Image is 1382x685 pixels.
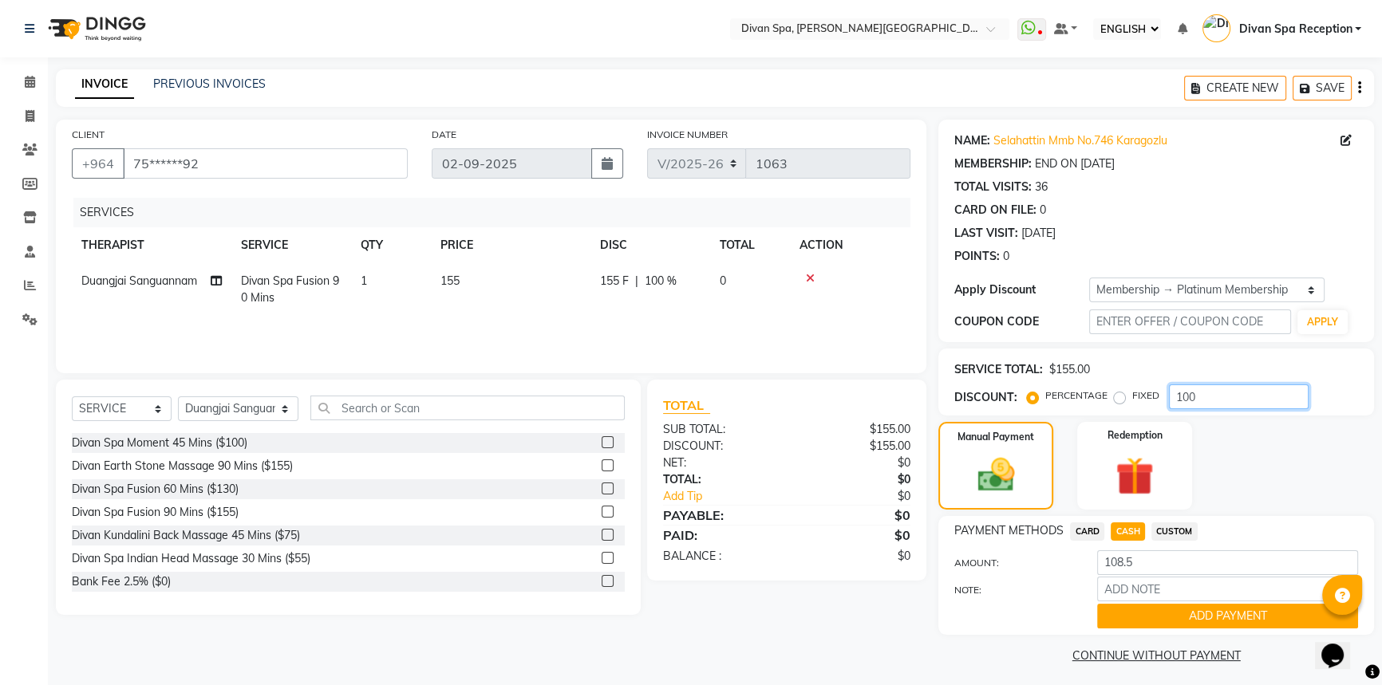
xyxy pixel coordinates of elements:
[787,526,922,545] div: $0
[710,227,790,263] th: TOTAL
[72,458,293,474] div: Divan Earth Stone Massage 90 Mins ($155)
[1035,156,1115,172] div: END ON [DATE]
[75,70,134,99] a: INVOICE
[1040,202,1046,218] div: 0
[954,225,1018,242] div: LAST VISIT:
[432,128,456,142] label: DATE
[590,227,710,263] th: DISC
[1111,522,1145,541] span: CASH
[651,438,787,455] div: DISCOUNT:
[651,488,810,505] a: Add Tip
[72,527,300,544] div: Divan Kundalini Back Massage 45 Mins ($75)
[123,148,408,179] input: SEARCH BY NAME/MOBILE/EMAIL/CODE
[651,421,787,438] div: SUB TOTAL:
[73,198,922,227] div: SERVICES
[954,248,1000,265] div: POINTS:
[1035,179,1048,195] div: 36
[41,6,150,51] img: logo
[72,481,239,498] div: Divan Spa Fusion 60 Mins ($130)
[720,274,726,288] span: 0
[787,455,922,471] div: $0
[1184,76,1286,100] button: CREATE NEW
[954,156,1032,172] div: MEMBERSHIP:
[1097,577,1358,601] input: ADD NOTE
[81,274,197,288] span: Duangjai Sanguannam
[1238,21,1352,37] span: Divan Spa Reception
[440,274,460,288] span: 155
[1097,604,1358,628] button: ADD PAYMENT
[954,313,1089,330] div: COUPON CODE
[645,273,677,289] span: 100 %
[1297,310,1348,334] button: APPLY
[651,506,787,525] div: PAYABLE:
[966,454,1026,496] img: _cash.svg
[153,77,266,91] a: PREVIOUS INVOICES
[787,471,922,488] div: $0
[1104,452,1166,500] img: _gift.svg
[241,274,339,305] span: Divan Spa Fusion 90 Mins
[993,132,1167,149] a: Selahattin Mmb No.746 Karagozlu
[72,227,231,263] th: THERAPIST
[431,227,590,263] th: PRICE
[72,128,105,142] label: CLIENT
[1045,388,1108,403] label: PERCENTAGE
[954,361,1043,378] div: SERVICE TOTAL:
[1108,428,1163,443] label: Redemption
[1070,522,1104,541] span: CARD
[1202,14,1230,42] img: Divan Spa Reception
[954,389,1017,406] div: DISCOUNT:
[954,202,1036,218] div: CARD ON FILE:
[72,435,247,451] div: Divan Spa Moment 45 Mins ($100)
[600,273,629,289] span: 155 F
[651,471,787,488] div: TOTAL:
[231,227,351,263] th: SERVICE
[954,132,990,149] div: NAME:
[1003,248,1009,265] div: 0
[787,506,922,525] div: $0
[651,526,787,545] div: PAID:
[1089,309,1291,334] input: ENTER OFFER / COUPON CODE
[787,548,922,565] div: $0
[361,274,367,288] span: 1
[72,148,124,179] button: +964
[351,227,431,263] th: QTY
[1293,76,1352,100] button: SAVE
[958,430,1034,444] label: Manual Payment
[942,556,1085,570] label: AMOUNT:
[310,396,625,420] input: Search or Scan
[809,488,922,505] div: $0
[1315,621,1366,669] iframe: chat widget
[954,281,1089,298] div: Apply Discount
[651,548,787,565] div: BALANCE :
[72,550,310,567] div: Divan Spa Indian Head Massage 30 Mins ($55)
[635,273,638,289] span: |
[954,522,1064,539] span: PAYMENT METHODS
[1151,522,1198,541] span: CUSTOM
[1049,361,1090,378] div: $155.00
[647,128,728,142] label: INVOICE NUMBER
[954,179,1032,195] div: TOTAL VISITS:
[790,227,910,263] th: ACTION
[942,648,1371,664] a: CONTINUE WITHOUT PAYMENT
[1132,388,1159,403] label: FIXED
[72,504,239,521] div: Divan Spa Fusion 90 Mins ($155)
[787,421,922,438] div: $155.00
[663,397,710,414] span: TOTAL
[1097,550,1358,575] input: AMOUNT
[1021,225,1056,242] div: [DATE]
[651,455,787,471] div: NET:
[787,438,922,455] div: $155.00
[942,583,1085,597] label: NOTE:
[72,573,171,590] div: Bank Fee 2.5% ($0)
